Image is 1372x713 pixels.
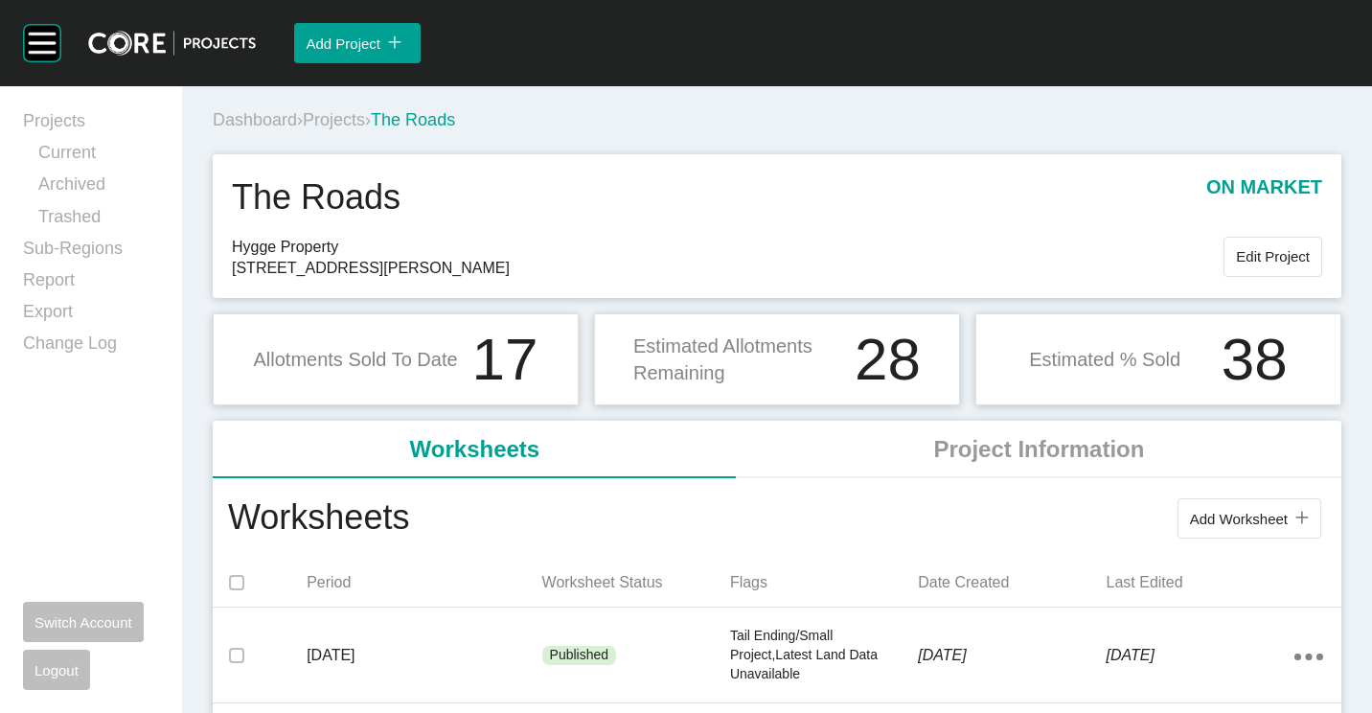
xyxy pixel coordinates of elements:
li: Project Information [737,421,1341,478]
p: Flags [730,572,918,593]
h1: Worksheets [228,494,409,543]
span: Logout [34,662,79,678]
p: [DATE] [918,645,1106,666]
p: Allotments Sold To Date [253,346,457,373]
p: Published [550,646,609,665]
button: Add Worksheet [1178,498,1321,539]
h1: 17 [472,330,538,389]
span: [STREET_ADDRESS][PERSON_NAME] [232,258,1223,279]
h1: 28 [855,330,921,389]
li: Worksheets [213,421,737,478]
p: Tail Ending/Small Project,Latest Land Data Unavailable [730,627,918,683]
h1: 38 [1222,330,1288,389]
p: Worksheet Status [542,572,730,593]
a: Projects [303,110,365,129]
a: Dashboard [213,110,297,129]
span: Add Worksheet [1190,511,1288,527]
a: Archived [38,172,159,204]
a: Export [23,300,159,332]
button: Switch Account [23,602,144,642]
a: Sub-Regions [23,237,159,268]
p: Date Created [918,572,1106,593]
p: Estimated Allotments Remaining [633,333,843,386]
p: Last Edited [1107,572,1294,593]
span: Add Project [306,35,380,52]
button: Logout [23,650,90,690]
img: core-logo-dark.3138cae2.png [88,31,256,56]
a: Current [38,141,159,172]
span: Hygge Property [232,237,1223,258]
h1: The Roads [232,173,400,221]
a: Change Log [23,332,159,363]
span: Switch Account [34,614,132,631]
p: [DATE] [1107,645,1294,666]
p: [DATE] [307,645,541,666]
a: Report [23,268,159,300]
p: on market [1206,173,1322,221]
p: Estimated % Sold [1029,346,1180,373]
button: Edit Project [1223,237,1322,277]
span: Edit Project [1236,248,1310,264]
a: Projects [23,109,159,141]
span: › [297,110,303,129]
span: › [365,110,371,129]
span: The Roads [371,110,455,129]
a: Trashed [38,205,159,237]
p: Period [307,572,541,593]
button: Add Project [294,23,421,63]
